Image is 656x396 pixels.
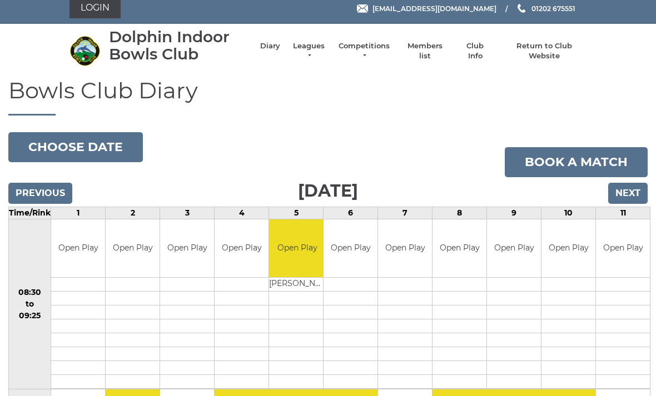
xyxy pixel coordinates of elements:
a: Email [EMAIL_ADDRESS][DOMAIN_NAME] [357,3,496,14]
button: Choose date [8,132,143,162]
td: 6 [324,207,378,219]
a: Return to Club Website [503,41,587,61]
td: 2 [106,207,160,219]
a: Diary [260,41,280,51]
td: 9 [487,207,541,219]
td: Open Play [433,219,486,278]
td: [PERSON_NAME] [269,278,325,292]
td: Time/Rink [9,207,51,219]
td: Open Play [541,219,595,278]
input: Previous [8,183,72,204]
td: Open Play [487,219,541,278]
td: Open Play [324,219,377,278]
td: 11 [596,207,650,219]
h1: Bowls Club Diary [8,78,648,116]
span: 01202 675551 [531,4,575,12]
td: 3 [160,207,215,219]
input: Next [608,183,648,204]
td: Open Play [596,219,650,278]
td: 8 [433,207,487,219]
td: 4 [215,207,269,219]
td: 10 [541,207,596,219]
a: Club Info [459,41,491,61]
td: Open Play [269,219,325,278]
a: Members list [401,41,448,61]
td: 7 [378,207,433,219]
td: Open Play [160,219,214,278]
td: 1 [51,207,106,219]
a: Book a match [505,147,648,177]
img: Dolphin Indoor Bowls Club [69,36,100,66]
td: Open Play [106,219,160,278]
td: Open Play [51,219,105,278]
a: Phone us 01202 675551 [516,3,575,14]
td: 5 [269,207,324,219]
td: 08:30 to 09:25 [9,219,51,389]
img: Email [357,4,368,13]
span: [EMAIL_ADDRESS][DOMAIN_NAME] [372,4,496,12]
img: Phone us [518,4,525,13]
div: Dolphin Indoor Bowls Club [109,28,249,63]
td: Open Play [378,219,432,278]
a: Competitions [337,41,391,61]
a: Leagues [291,41,326,61]
td: Open Play [215,219,269,278]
